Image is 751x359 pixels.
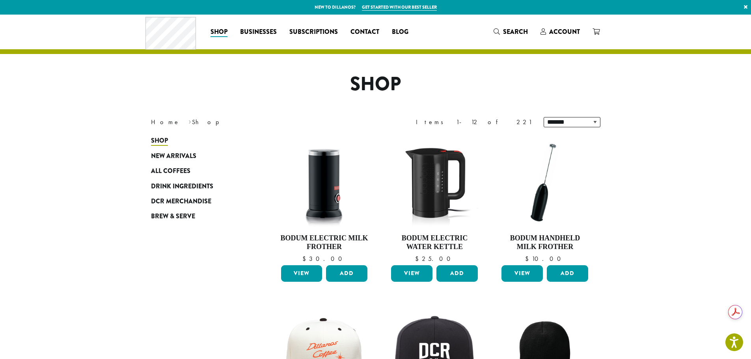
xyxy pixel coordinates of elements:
span: All Coffees [151,166,190,176]
span: Account [549,27,580,36]
span: Shop [211,27,227,37]
a: View [391,265,432,282]
a: Brew & Serve [151,209,246,224]
span: Subscriptions [289,27,338,37]
h4: Bodum Electric Milk Frother [279,234,370,251]
a: Bodum Electric Water Kettle $25.00 [389,137,480,262]
a: Bodum Electric Milk Frother $30.00 [279,137,370,262]
span: Businesses [240,27,277,37]
span: $ [302,255,309,263]
bdi: 10.00 [525,255,565,263]
img: DP3927.01-002.png [499,137,590,228]
button: Add [547,265,588,282]
img: DP3954.01-002.png [279,137,369,228]
a: Drink Ingredients [151,179,246,193]
bdi: 30.00 [302,255,346,263]
span: New Arrivals [151,151,196,161]
button: Add [326,265,367,282]
span: Blog [392,27,408,37]
span: DCR Merchandise [151,197,211,206]
a: Shop [204,26,234,38]
a: Search [487,25,534,38]
a: Shop [151,133,246,148]
button: Add [436,265,478,282]
a: All Coffees [151,164,246,179]
a: Get started with our best seller [362,4,437,11]
a: DCR Merchandise [151,194,246,209]
img: DP3955.01.png [389,137,480,228]
a: New Arrivals [151,149,246,164]
bdi: 25.00 [415,255,454,263]
h4: Bodum Handheld Milk Frother [499,234,590,251]
div: Items 1-12 of 221 [416,117,532,127]
a: Bodum Handheld Milk Frother $10.00 [499,137,590,262]
span: Brew & Serve [151,212,195,221]
h1: Shop [145,73,606,96]
span: › [188,115,191,127]
a: View [281,265,322,282]
span: $ [525,255,532,263]
a: Home [151,118,180,126]
h4: Bodum Electric Water Kettle [389,234,480,251]
span: Shop [151,136,168,146]
span: Search [503,27,528,36]
span: $ [415,255,422,263]
span: Contact [350,27,379,37]
a: View [501,265,543,282]
span: Drink Ingredients [151,182,213,192]
nav: Breadcrumb [151,117,364,127]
